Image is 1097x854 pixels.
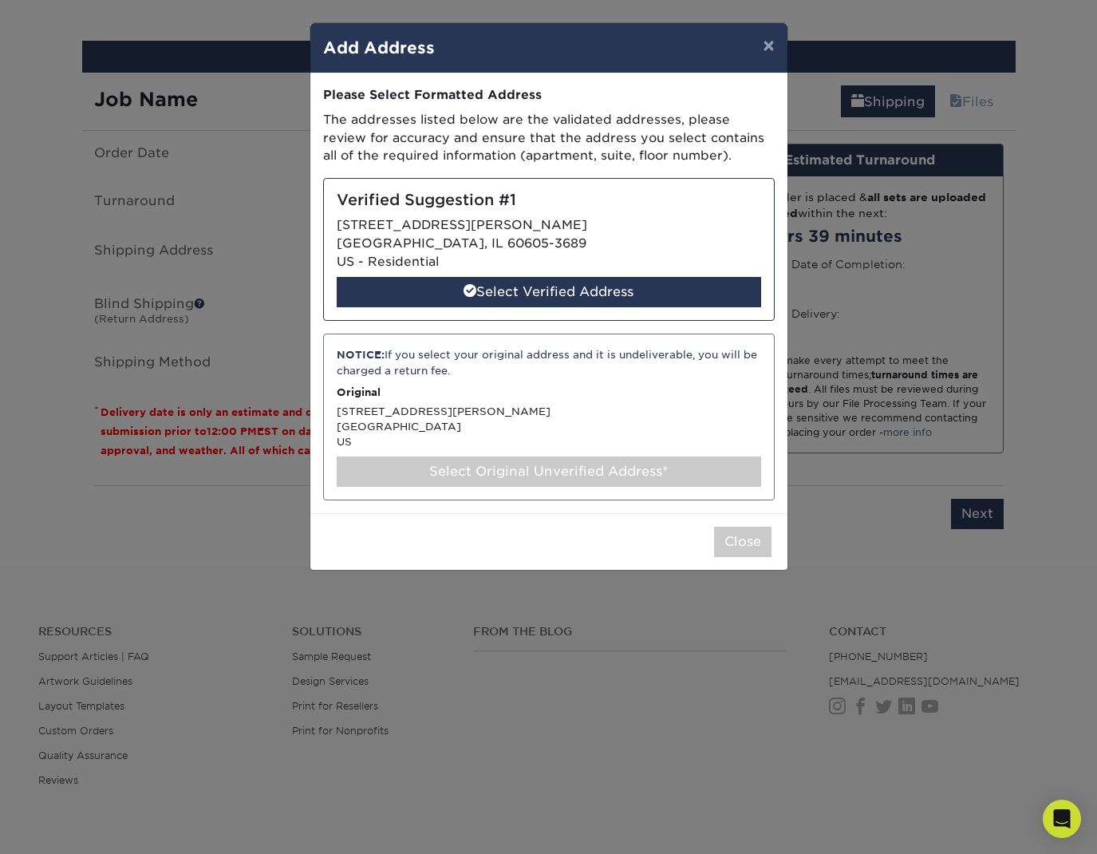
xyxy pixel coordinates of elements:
div: If you select your original address and it is undeliverable, you will be charged a return fee. [337,347,761,378]
div: Select Original Unverified Address* [337,457,761,487]
p: Original [337,385,761,400]
strong: NOTICE: [337,349,385,361]
div: Please Select Formatted Address [323,86,775,105]
p: The addresses listed below are the validated addresses, please review for accuracy and ensure tha... [323,111,775,165]
div: [STREET_ADDRESS][PERSON_NAME] [GEOGRAPHIC_DATA], IL 60605-3689 US - Residential [323,178,775,321]
h5: Verified Suggestion #1 [337,192,761,210]
div: Open Intercom Messenger [1043,800,1081,838]
button: × [750,23,787,68]
h4: Add Address [323,36,775,60]
button: Close [714,527,771,557]
div: [STREET_ADDRESS][PERSON_NAME] [GEOGRAPHIC_DATA] US [323,334,775,500]
div: Select Verified Address [337,277,761,307]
